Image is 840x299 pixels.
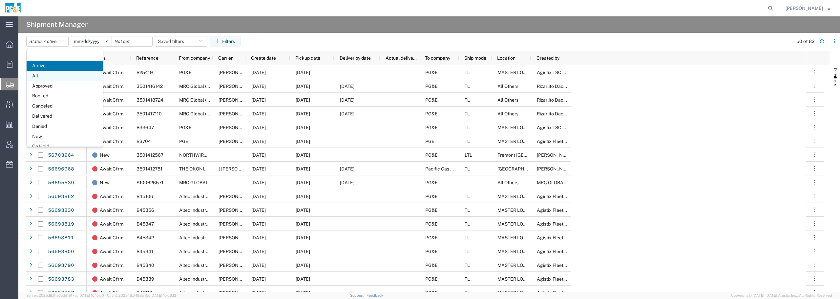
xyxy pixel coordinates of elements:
[179,111,256,116] span: MRC Global (McJunkin Corp)
[151,293,176,297] span: [DATE] 10:06:13
[296,152,310,158] span: 09/03/2025
[497,166,544,171] span: Fresno DC
[219,139,256,144] span: C.H. Robinson
[465,166,470,171] span: TL
[497,70,540,75] span: MASTER LOCATION
[497,84,518,89] span: All Others
[136,276,154,282] span: B45339
[48,274,74,285] a: 56693783
[27,111,103,121] span: Delivered
[425,84,438,89] span: PG&E
[497,249,540,254] span: MASTER LOCATION
[537,125,612,130] span: Agistix TSC Fleet Expense Services
[296,97,310,103] span: 09/04/2025
[26,36,69,47] button: Status:Active
[465,249,470,254] span: TL
[136,235,154,240] span: B45342
[497,221,540,227] span: MASTER LOCATION
[497,152,563,158] span: Fremont DC
[465,139,470,144] span: TL
[136,249,153,254] span: B45341
[296,139,310,144] span: 09/09/2025
[136,263,154,268] span: B45340
[537,70,612,75] span: Agistix TSC Fleet Expense Services
[296,263,310,268] span: 09/05/2025
[179,125,192,130] span: PG&E
[296,235,310,240] span: 09/05/2025
[136,55,158,61] span: Reference
[497,235,540,240] span: MASTER LOCATION
[367,293,383,297] a: Feedback
[100,121,124,134] span: Await Cfrm.
[112,36,152,46] input: Not set
[537,180,566,185] span: MRC GLOBAL
[219,97,256,103] span: C.H. Robinson
[425,125,438,130] span: PG&E
[251,55,276,61] span: Create date
[296,166,310,171] span: 09/03/2025
[179,139,188,144] span: PGE
[136,70,153,75] span: B25419
[100,93,124,107] span: Await Cfrm.
[497,97,518,103] span: All Others
[136,166,162,171] span: 3501412781
[465,70,470,75] span: TL
[136,180,163,185] span: S100626571
[465,221,470,227] span: TL
[136,125,154,130] span: B33647
[179,180,208,185] span: MRC GLOBAL
[537,166,574,171] span: Mario Castellanos
[48,288,74,298] a: 56693767
[497,194,540,199] span: MASTER LOCATION
[796,38,814,45] div: 50 of 82
[251,235,266,240] span: 09/02/2025
[219,249,256,254] span: C.H. Robinson
[537,97,570,103] span: Rizarlito Dacara
[465,84,470,89] span: TL
[48,260,74,271] a: 56693790
[27,101,103,111] span: Canceled
[100,79,124,93] span: Await Cfrm.
[219,235,256,240] span: C.H. Robinson
[27,71,103,81] span: All
[219,221,256,227] span: C.H. Robinson
[497,139,540,144] span: MASTER LOCATION
[100,176,110,189] span: New
[425,249,438,254] span: PG&E
[100,107,124,121] span: Await Cfrm.
[497,263,540,268] span: MASTER LOCATION
[179,208,212,213] span: Altec Industries
[251,180,266,185] span: 09/02/2025
[179,70,192,75] span: PG&E
[78,293,104,297] span: [DATE] 10:10:00
[251,221,266,227] span: 09/02/2025
[465,111,470,116] span: TL
[100,189,124,203] span: Await Cfrm.
[251,194,266,199] span: 09/02/2025
[497,290,540,295] span: MASTER LOCATION
[833,73,838,86] span: Filters
[179,84,256,89] span: MRC Global (McJunkin Corp)
[296,249,310,254] span: 09/05/2025
[350,293,367,297] a: Support
[340,55,371,61] span: Deliver by date
[48,164,74,174] a: 56696968
[537,111,570,116] span: Rizarlito Dacara
[497,111,518,116] span: All Others
[27,131,103,142] span: New
[465,194,470,199] span: TL
[251,166,266,171] span: 09/02/2025
[497,55,515,61] span: Location
[251,97,266,103] span: 09/03/2025
[537,139,602,144] span: Agistix Fleet Expense Services
[26,293,104,297] span: Server: 2025.18.0-a0edd1917ac
[537,235,598,240] span: Agistix Fleet Capital Services
[251,84,266,89] span: 09/03/2025
[340,166,354,171] span: 09/04/2025
[497,208,540,213] span: MASTER LOCATION
[218,55,233,61] span: Carrier
[425,221,438,227] span: PG&E
[251,276,266,282] span: 09/02/2025
[100,148,110,162] span: New
[425,290,438,295] span: PG&E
